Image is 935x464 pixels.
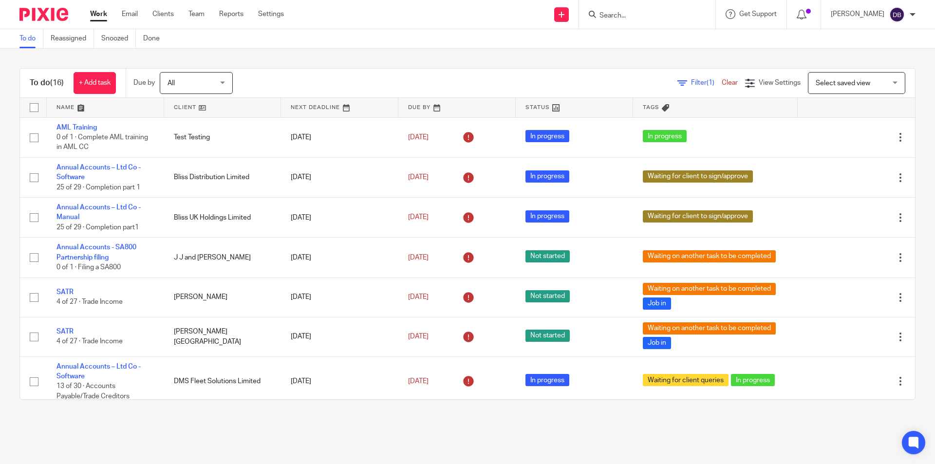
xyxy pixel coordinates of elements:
[889,7,905,22] img: svg%3E
[643,337,671,349] span: Job in
[408,378,429,385] span: [DATE]
[643,374,729,386] span: Waiting for client queries
[643,322,776,334] span: Waiting on another task to be completed
[643,170,753,183] span: Waiting for client to sign/approve
[164,157,281,197] td: Bliss Distribution Limited
[164,117,281,157] td: Test Testing
[525,330,570,342] span: Not started
[281,157,398,197] td: [DATE]
[101,29,136,48] a: Snoozed
[90,9,107,19] a: Work
[525,250,570,262] span: Not started
[408,214,429,221] span: [DATE]
[56,363,141,380] a: Annual Accounts – Ltd Co - Software
[56,224,139,231] span: 25 of 29 · Completion part1
[525,290,570,302] span: Not started
[731,374,775,386] span: In progress
[51,29,94,48] a: Reassigned
[56,164,141,181] a: Annual Accounts – Ltd Co - Software
[56,124,97,131] a: AML Training
[707,79,714,86] span: (1)
[643,130,687,142] span: In progress
[408,134,429,141] span: [DATE]
[525,130,569,142] span: In progress
[525,374,569,386] span: In progress
[691,79,722,86] span: Filter
[408,174,429,181] span: [DATE]
[168,80,175,87] span: All
[164,317,281,356] td: [PERSON_NAME][GEOGRAPHIC_DATA]
[56,328,74,335] a: SATR
[56,299,123,306] span: 4 of 27 · Trade Income
[281,238,398,278] td: [DATE]
[739,11,777,18] span: Get Support
[408,294,429,300] span: [DATE]
[56,289,74,296] a: SATR
[56,134,148,151] span: 0 of 1 · Complete AML training in AML CC
[598,12,686,20] input: Search
[122,9,138,19] a: Email
[56,244,136,260] a: Annual Accounts - SA800 Partnership filing
[258,9,284,19] a: Settings
[56,383,130,400] span: 13 of 30 · Accounts Payable/Trade Creditors
[164,278,281,317] td: [PERSON_NAME]
[643,105,659,110] span: Tags
[74,72,116,94] a: + Add task
[643,210,753,223] span: Waiting for client to sign/approve
[408,254,429,261] span: [DATE]
[164,356,281,407] td: DMS Fleet Solutions Limited
[281,117,398,157] td: [DATE]
[525,210,569,223] span: In progress
[143,29,167,48] a: Done
[281,278,398,317] td: [DATE]
[56,204,141,221] a: Annual Accounts – Ltd Co - Manual
[50,79,64,87] span: (16)
[759,79,801,86] span: View Settings
[56,184,140,191] span: 25 of 29 · Completion part 1
[281,198,398,238] td: [DATE]
[722,79,738,86] a: Clear
[56,338,123,345] span: 4 of 27 · Trade Income
[19,8,68,21] img: Pixie
[164,198,281,238] td: Bliss UK Holdings Limited
[643,250,776,262] span: Waiting on another task to be completed
[19,29,43,48] a: To do
[152,9,174,19] a: Clients
[408,333,429,340] span: [DATE]
[188,9,205,19] a: Team
[219,9,243,19] a: Reports
[831,9,884,19] p: [PERSON_NAME]
[133,78,155,88] p: Due by
[281,317,398,356] td: [DATE]
[643,283,776,295] span: Waiting on another task to be completed
[56,264,121,271] span: 0 of 1 · Filing a SA800
[525,170,569,183] span: In progress
[281,356,398,407] td: [DATE]
[30,78,64,88] h1: To do
[816,80,870,87] span: Select saved view
[164,238,281,278] td: J J and [PERSON_NAME]
[643,297,671,310] span: Job in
